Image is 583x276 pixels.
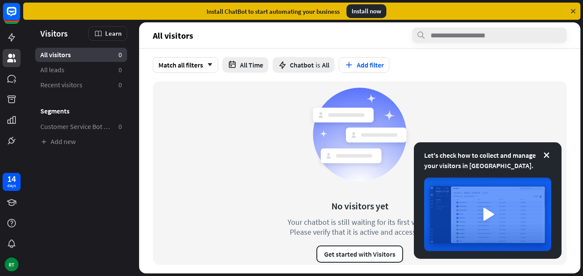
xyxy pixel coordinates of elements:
span: Customer Service Bot — Newsletter [40,122,112,131]
a: All leads 0 [35,63,127,77]
a: 14 days [3,173,21,191]
img: image [424,178,551,251]
a: Recent visitors 0 [35,78,127,92]
span: is [316,61,320,69]
aside: 0 [118,122,122,131]
a: Customer Service Bot — Newsletter 0 [35,120,127,134]
div: No visitors yet [331,200,389,212]
span: Chatbot [290,61,314,69]
button: Add filter [339,57,389,73]
span: All [322,61,329,69]
div: Install now [346,4,386,18]
aside: 0 [118,65,122,74]
span: Visitors [40,28,68,38]
span: All visitors [40,50,71,59]
div: 14 [7,175,16,183]
button: All Time [222,57,268,73]
div: days [7,183,16,189]
span: All leads [40,65,64,74]
div: Install ChatBot to start automating your business [206,7,340,15]
span: Recent visitors [40,80,82,89]
a: Add new [35,135,127,149]
button: Get started with Visitors [316,245,403,263]
div: RT [5,258,18,271]
div: Let's check how to collect and manage your visitors in [GEOGRAPHIC_DATA]. [424,150,551,171]
span: All visitors [153,31,193,40]
aside: 0 [118,50,122,59]
i: arrow_down [203,62,213,67]
div: Match all filters [153,57,218,73]
span: Learn [105,29,121,37]
button: Open LiveChat chat widget [7,3,33,29]
aside: 0 [118,80,122,89]
div: Your chatbot is still waiting for its first visitor. Please verify that it is active and accessible. [272,217,448,237]
h3: Segments [35,107,127,115]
